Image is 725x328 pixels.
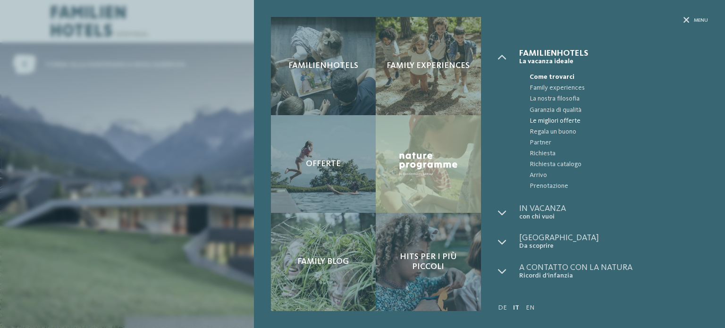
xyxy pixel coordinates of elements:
[384,252,472,272] span: Hits per i più piccoli
[519,181,708,192] a: Prenotazione
[519,204,708,221] a: In vacanza con chi vuoi
[530,72,708,83] span: Come trovarci
[513,304,519,311] a: IT
[530,170,708,181] span: Arrivo
[288,61,358,71] span: Familienhotels
[306,159,341,169] span: Offerte
[519,213,708,221] span: con chi vuoi
[519,105,708,116] a: Garanzia di qualità
[530,159,708,170] span: Richiesta catalogo
[519,93,708,104] a: La nostra filosofia
[530,83,708,93] span: Family experiences
[519,263,708,280] a: A contatto con la natura Ricordi d’infanzia
[519,242,708,250] span: Da scoprire
[519,126,708,137] a: Regala un buono
[498,304,507,311] a: DE
[519,159,708,170] a: Richiesta catalogo
[519,148,708,159] a: Richiesta
[530,116,708,126] span: Le migliori offerte
[519,116,708,126] a: Le migliori offerte
[387,61,470,71] span: Family experiences
[519,272,708,280] span: Ricordi d’infanzia
[519,49,708,66] a: Familienhotels La vacanza ideale
[530,137,708,148] span: Partner
[519,72,708,83] a: Come trovarci
[526,304,534,311] a: EN
[519,170,708,181] a: Arrivo
[519,204,708,213] span: In vacanza
[271,115,376,213] a: Il nostro family hotel a Sesto, il vostro rifugio sulle Dolomiti. Offerte
[376,115,481,213] a: Il nostro family hotel a Sesto, il vostro rifugio sulle Dolomiti. Nature Programme
[271,213,376,311] a: Il nostro family hotel a Sesto, il vostro rifugio sulle Dolomiti. Family Blog
[530,126,708,137] span: Regala un buono
[519,137,708,148] a: Partner
[297,257,349,267] span: Family Blog
[519,49,708,58] span: Familienhotels
[397,150,460,178] img: Nature Programme
[530,148,708,159] span: Richiesta
[519,58,708,66] span: La vacanza ideale
[530,93,708,104] span: La nostra filosofia
[271,17,376,115] a: Il nostro family hotel a Sesto, il vostro rifugio sulle Dolomiti. Familienhotels
[519,234,708,250] a: [GEOGRAPHIC_DATA] Da scoprire
[376,17,481,115] a: Il nostro family hotel a Sesto, il vostro rifugio sulle Dolomiti. Family experiences
[519,234,708,242] span: [GEOGRAPHIC_DATA]
[376,213,481,311] a: Il nostro family hotel a Sesto, il vostro rifugio sulle Dolomiti. Hits per i più piccoli
[694,17,708,24] span: Menu
[519,83,708,93] a: Family experiences
[530,181,708,192] span: Prenotazione
[530,105,708,116] span: Garanzia di qualità
[519,263,708,272] span: A contatto con la natura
